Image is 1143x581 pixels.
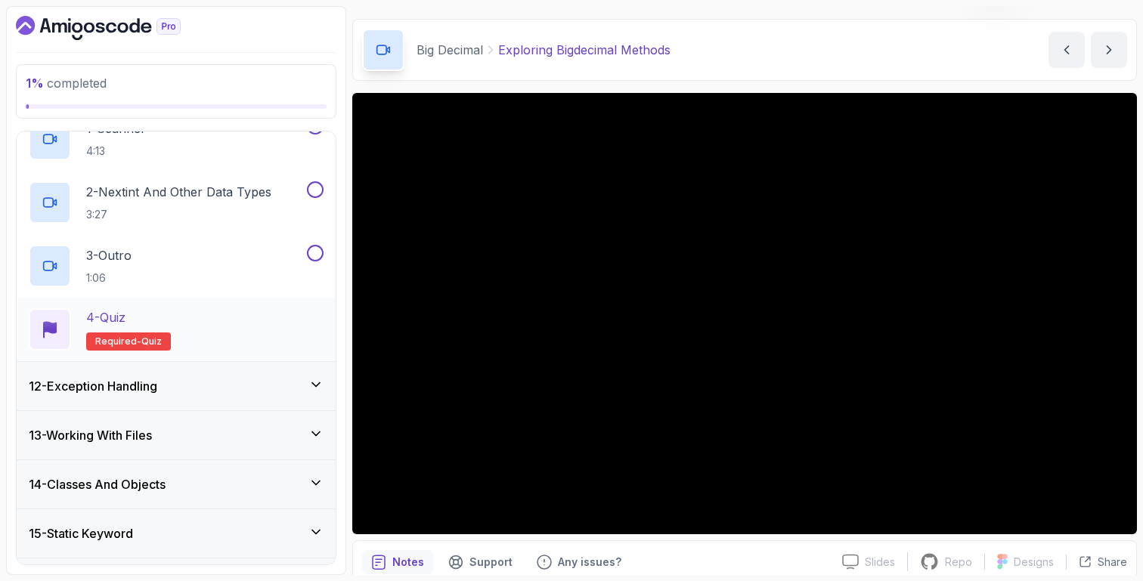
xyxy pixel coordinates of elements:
[86,207,271,222] p: 3:27
[417,41,483,59] p: Big Decimal
[141,335,162,348] span: quiz
[528,550,630,574] button: Feedback button
[17,411,336,459] button: 13-Working With Files
[1049,32,1085,68] button: previous content
[17,362,336,410] button: 12-Exception Handling
[86,183,271,201] p: 2 - Nextint And Other Data Types
[26,76,44,91] span: 1 %
[1014,555,1054,570] p: Designs
[392,555,424,570] p: Notes
[26,76,107,91] span: completed
[16,16,215,40] a: Dashboard
[17,509,336,558] button: 15-Static Keyword
[558,555,621,570] p: Any issues?
[1091,32,1127,68] button: next content
[86,144,146,159] p: 4:13
[352,93,1137,534] iframe: To enrich screen reader interactions, please activate Accessibility in Grammarly extension settings
[29,377,157,395] h3: 12 - Exception Handling
[29,308,324,351] button: 4-QuizRequired-quiz
[29,181,324,224] button: 2-Nextint And Other Data Types3:27
[86,270,132,286] p: 1:06
[439,550,522,574] button: Support button
[945,555,972,570] p: Repo
[1098,555,1127,570] p: Share
[29,524,133,542] h3: 15 - Static Keyword
[362,550,433,574] button: notes button
[86,308,125,326] p: 4 - Quiz
[17,460,336,508] button: 14-Classes And Objects
[29,245,324,287] button: 3-Outro1:06
[865,555,895,570] p: Slides
[95,335,141,348] span: Required-
[469,555,513,570] p: Support
[29,475,166,493] h3: 14 - Classes And Objects
[498,41,671,59] p: Exploring Bigdecimal Methods
[1066,555,1127,570] button: Share
[29,118,324,160] button: 1-Scanner4:13
[86,246,132,264] p: 3 - Outro
[29,426,152,444] h3: 13 - Working With Files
